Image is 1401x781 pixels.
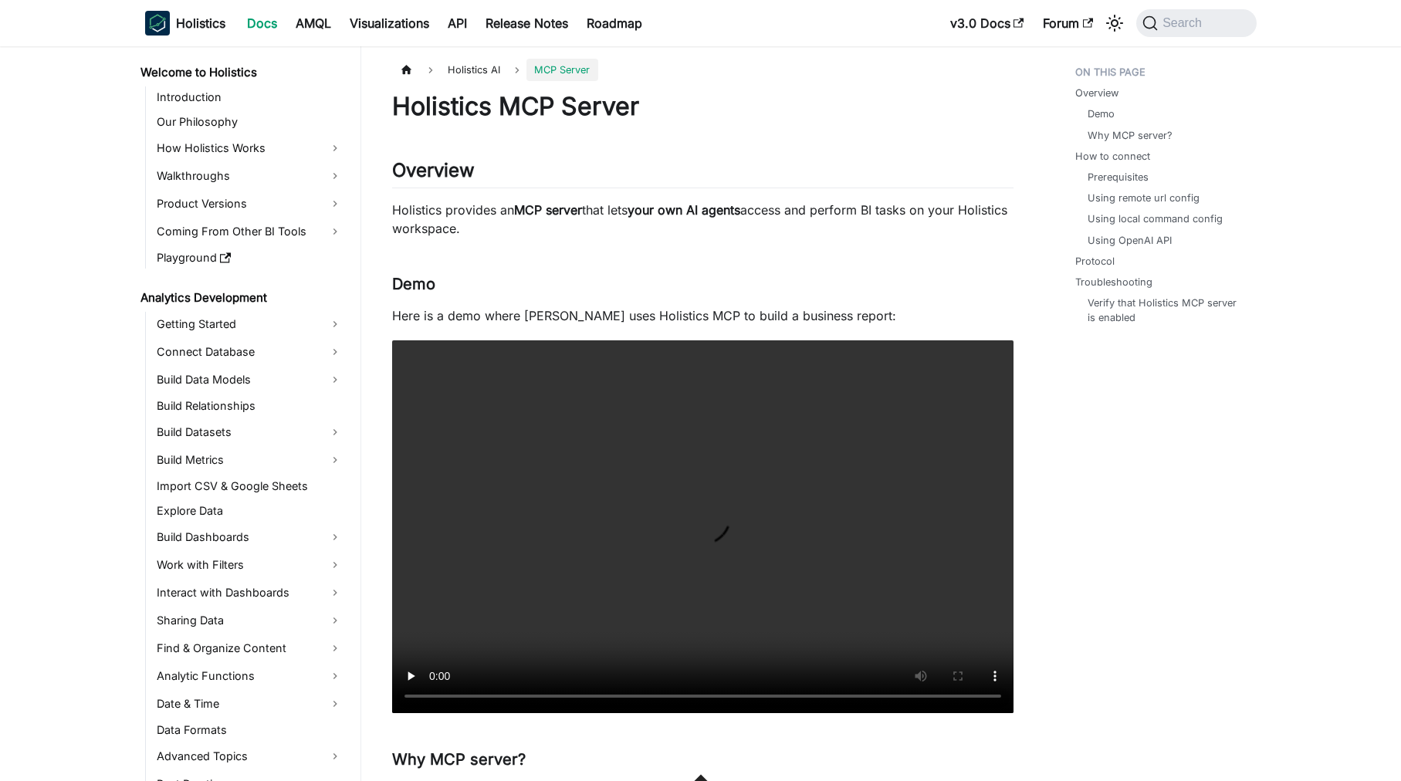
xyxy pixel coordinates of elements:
[152,191,347,216] a: Product Versions
[152,136,347,161] a: How Holistics Works
[152,111,347,133] a: Our Philosophy
[392,275,1014,294] h3: Demo
[1034,11,1102,35] a: Forum
[941,11,1034,35] a: v3.0 Docs
[145,11,170,35] img: Holistics
[152,719,347,741] a: Data Formats
[1075,275,1152,289] a: Troubleshooting
[152,580,347,605] a: Interact with Dashboards
[577,11,651,35] a: Roadmap
[152,219,347,244] a: Coming From Other BI Tools
[1088,296,1241,325] a: Verify that Holistics MCP server is enabled
[438,11,476,35] a: API
[152,664,347,688] a: Analytic Functions
[1075,254,1115,269] a: Protocol
[152,367,347,392] a: Build Data Models
[152,86,347,108] a: Introduction
[392,59,421,81] a: Home page
[152,744,347,769] a: Advanced Topics
[1088,211,1223,226] a: Using local command config
[1088,128,1173,143] a: Why MCP server?
[1088,191,1200,205] a: Using remote url config
[152,553,347,577] a: Work with Filters
[1136,9,1256,37] button: Search (Command+K)
[514,202,582,218] strong: MCP server
[152,475,347,497] a: Import CSV & Google Sheets
[152,247,347,269] a: Playground
[1075,86,1118,100] a: Overview
[392,159,1014,188] h2: Overview
[238,11,286,35] a: Docs
[152,608,347,633] a: Sharing Data
[476,11,577,35] a: Release Notes
[392,750,1014,769] h3: Why MCP server?
[145,11,225,35] a: HolisticsHolisticsHolistics
[1102,11,1127,35] button: Switch between dark and light mode (currently system mode)
[152,636,347,661] a: Find & Organize Content
[130,46,361,781] nav: Docs sidebar
[1088,170,1149,184] a: Prerequisites
[1088,233,1172,248] a: Using OpenAI API
[286,11,340,35] a: AMQL
[526,59,597,81] span: MCP Server
[152,691,347,716] a: Date & Time
[440,59,508,81] span: Holistics AI
[152,525,347,549] a: Build Dashboards
[392,306,1014,325] p: Here is a demo where [PERSON_NAME] uses Holistics MCP to build a business report:
[392,59,1014,81] nav: Breadcrumbs
[152,164,347,188] a: Walkthroughs
[628,202,740,218] strong: your own AI agents
[392,201,1014,238] p: Holistics provides an that lets access and perform BI tasks on your Holistics workspace.
[392,340,1014,713] video: Your browser does not support embedding video, but you can .
[136,62,347,83] a: Welcome to Holistics
[152,312,347,336] a: Getting Started
[152,395,347,417] a: Build Relationships
[136,287,347,309] a: Analytics Development
[152,500,347,522] a: Explore Data
[152,340,347,364] a: Connect Database
[340,11,438,35] a: Visualizations
[176,14,225,32] b: Holistics
[152,420,347,445] a: Build Datasets
[1075,149,1150,164] a: How to connect
[1088,106,1115,121] a: Demo
[1158,16,1211,30] span: Search
[392,91,1014,122] h1: Holistics MCP Server
[152,448,347,472] a: Build Metrics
